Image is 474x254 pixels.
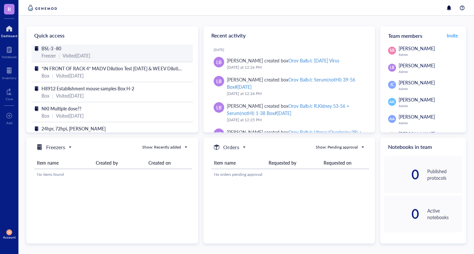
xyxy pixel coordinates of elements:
div: Notebooks in team [380,138,466,156]
div: Box [41,92,49,99]
span: SR [390,48,395,54]
th: Requested by [266,157,321,169]
div: Admin [399,121,462,125]
div: Inventory [2,76,16,80]
div: Admin [399,87,462,91]
div: [DATE] at 12:25 PM [227,117,365,123]
div: Freezer [41,52,56,59]
div: Admin [399,104,462,108]
div: Visited [DATE] [56,92,84,99]
div: | [52,112,53,119]
th: Item name [34,157,93,169]
a: LB[PERSON_NAME] created boxOrov Balb/c Serum(notHI) 39-56 Box#[DATE][DATE] at 12:26 PM [209,73,370,100]
div: [DATE] [214,48,370,52]
div: Active notebooks [427,207,462,220]
span: [PERSON_NAME] [399,113,435,120]
div: | [59,52,60,59]
div: Admin [399,70,462,74]
span: AA [390,116,395,122]
div: Recent activity [203,26,375,45]
div: Show: Pending approval [316,144,358,150]
div: Box [41,72,49,79]
div: No items found [37,172,190,177]
span: R [8,5,11,13]
div: Admin [399,53,462,57]
div: Orov Balb/c [DATE] Virus [288,57,339,64]
button: Invite [446,30,458,41]
a: Inventory [2,65,16,80]
span: [PERSON_NAME] [399,62,435,69]
div: Account [3,235,16,239]
div: Box [41,112,49,119]
span: NKI Multiple dose?? [41,105,81,112]
div: Visited [DATE] [63,52,90,59]
div: Add [6,121,13,125]
div: Visited [DATE] [56,112,84,119]
div: Team members [380,26,466,45]
th: Created by [93,157,146,169]
span: JR [8,231,11,234]
div: Notebook [2,55,17,59]
span: H8912 Establishment mouse samples Box H-2 [41,85,134,92]
a: Dashboard [1,23,17,38]
h5: Freezers [46,143,65,151]
div: | [52,72,53,79]
span: AK [390,99,395,105]
span: [PERSON_NAME] [399,45,435,52]
span: [PERSON_NAME] [399,130,435,137]
div: 0 [384,169,419,180]
span: [PERSON_NAME] [399,96,435,103]
th: Item name [211,157,266,169]
a: Notebook [2,44,17,59]
div: Published protocols [427,168,462,181]
div: No orders pending approval [214,172,367,177]
a: LB[PERSON_NAME] created boxOrov Balb/c R.Kidney 53-56 + Serum(notHI) 1-38 Box#[DATE][DATE] at 12:... [209,100,370,126]
div: Orov Balb/c Serum(notHI) 39-56 Box#[DATE] [227,76,355,90]
span: *IN FRONT OF RACK 4* MADV Dilution Test [DATE] & WEEV Dilution Test [DATE] [41,65,208,72]
span: LB [216,104,222,111]
div: Orov Balb/c R.Kidney 53-56 + Serum(notHI) 1-38 Box#[DATE] [227,103,350,116]
div: | [52,92,53,99]
a: LB[PERSON_NAME] created boxOrov Balb/c [DATE] Virus[DATE] at 12:26 PM [209,54,370,73]
h5: Orders [223,143,239,151]
div: [DATE] at 12:26 PM [227,90,365,97]
div: [PERSON_NAME] created box [227,76,365,90]
span: JC [390,82,394,88]
span: 24hpr, 72hpi, [PERSON_NAME] [41,125,106,132]
span: LB [216,58,222,66]
a: Core [6,86,13,101]
div: [PERSON_NAME] created box [227,57,340,64]
span: LB [390,65,394,71]
div: Visited [DATE] [56,72,84,79]
div: 0 [384,209,419,219]
div: Show: Recently added [142,144,181,150]
div: Dashboard [1,34,17,38]
span: [PERSON_NAME] [399,79,435,86]
th: Created on [146,157,192,169]
div: [DATE] at 12:26 PM [227,64,365,71]
th: Requested on [321,157,369,169]
span: LB [216,78,222,85]
div: Quick access [26,26,198,45]
div: [PERSON_NAME] created box [227,102,365,117]
span: Invite [447,32,458,39]
div: Core [6,97,13,101]
img: genemod-logo [26,4,59,12]
span: BSL-3 -80 [41,45,61,52]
